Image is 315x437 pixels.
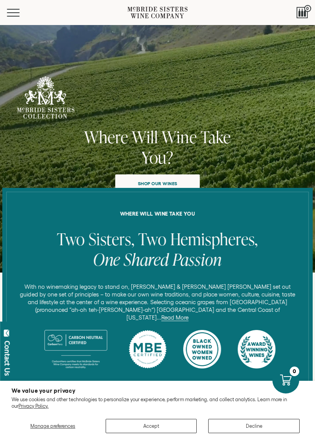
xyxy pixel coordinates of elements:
[290,367,299,376] div: 0
[162,126,197,148] span: Wine
[84,126,128,148] span: Where
[115,174,200,193] a: Shop our wines
[161,314,189,321] a: Read More
[12,388,303,393] h2: We value your privacy
[18,403,48,409] a: Privacy Policy.
[15,283,300,321] p: With no winemaking legacy to stand on, [PERSON_NAME] & [PERSON_NAME] [PERSON_NAME] set out guided...
[129,176,187,191] span: Shop our wines
[138,228,166,250] span: Two
[12,397,303,409] p: We use cookies and other technologies to personalize your experience, perform marketing, and coll...
[132,126,158,148] span: Will
[208,419,300,433] button: Decline
[30,423,75,429] span: Manage preferences
[304,5,311,12] span: 0
[93,248,120,271] span: One
[57,228,85,250] span: Two
[170,228,258,250] span: Hemispheres,
[141,146,174,169] span: You?
[12,419,94,433] button: Manage preferences
[89,228,135,250] span: Sisters,
[106,419,197,433] button: Accept
[201,126,230,148] span: Take
[3,341,11,376] div: Contact Us
[8,211,307,216] h6: where will wine take you
[172,248,222,271] span: Passion
[7,9,35,17] button: Mobile Menu Trigger
[124,248,169,271] span: Shared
